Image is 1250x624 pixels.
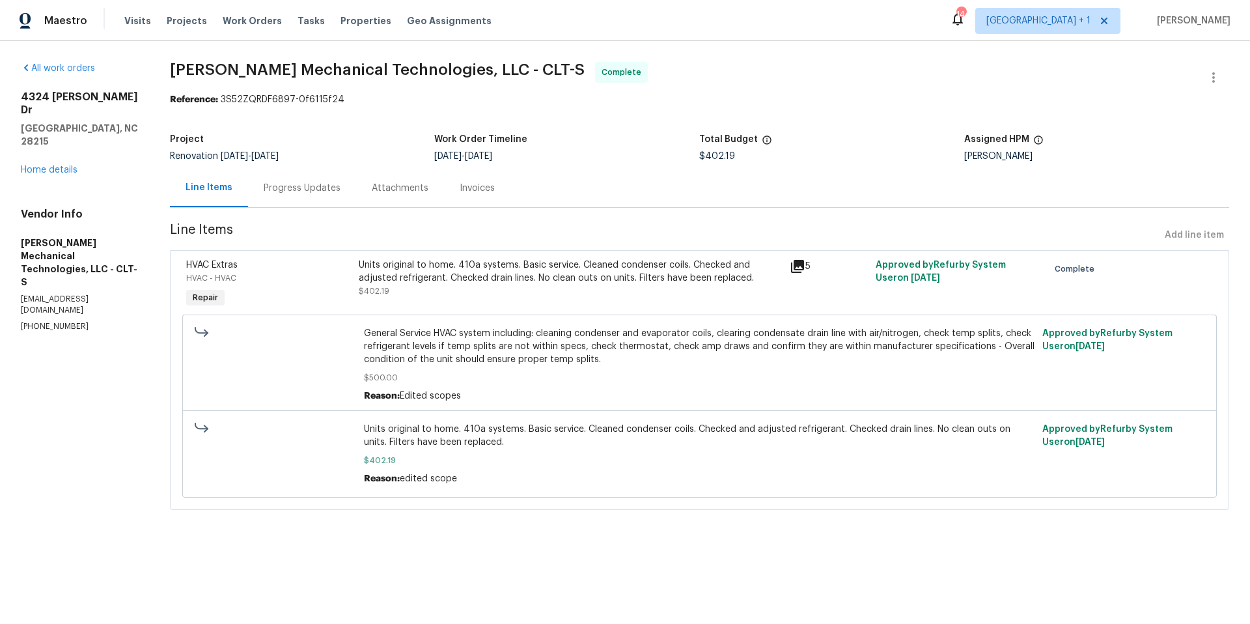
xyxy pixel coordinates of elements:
[434,152,462,161] span: [DATE]
[186,274,236,282] span: HVAC - HVAC
[21,321,139,332] p: [PHONE_NUMBER]
[21,294,139,316] p: [EMAIL_ADDRESS][DOMAIN_NAME]
[1042,425,1173,447] span: Approved by Refurby System User on
[964,152,1229,161] div: [PERSON_NAME]
[359,287,389,295] span: $402.19
[221,152,279,161] span: -
[251,152,279,161] span: [DATE]
[170,152,279,161] span: Renovation
[407,14,492,27] span: Geo Assignments
[187,291,223,304] span: Repair
[911,274,940,283] span: [DATE]
[1033,135,1044,152] span: The hpm assigned to this work order.
[364,474,400,483] span: Reason:
[359,259,782,285] div: Units original to home. 410a systems. Basic service. Cleaned condenser coils. Checked and adjuste...
[1152,14,1230,27] span: [PERSON_NAME]
[1076,342,1105,351] span: [DATE]
[170,135,204,144] h5: Project
[699,152,735,161] span: $402.19
[400,474,457,483] span: edited scope
[1042,329,1173,351] span: Approved by Refurby System User on
[298,16,325,25] span: Tasks
[1055,262,1100,276] span: Complete
[434,135,527,144] h5: Work Order Timeline
[1076,438,1105,447] span: [DATE]
[21,64,95,73] a: All work orders
[124,14,151,27] span: Visits
[372,182,428,195] div: Attachments
[44,14,87,27] span: Maestro
[400,391,461,401] span: Edited scopes
[602,66,646,79] span: Complete
[223,14,282,27] span: Work Orders
[956,8,965,21] div: 144
[340,14,391,27] span: Properties
[167,14,207,27] span: Projects
[170,95,218,104] b: Reference:
[964,135,1029,144] h5: Assigned HPM
[170,93,1229,106] div: 3S52ZQRDF6897-0f6115f24
[186,181,232,194] div: Line Items
[876,261,1006,283] span: Approved by Refurby System User on
[170,223,1160,248] span: Line Items
[21,236,139,289] h5: [PERSON_NAME] Mechanical Technologies, LLC - CLT-S
[21,208,139,221] h4: Vendor Info
[460,182,495,195] div: Invoices
[699,135,758,144] h5: Total Budget
[364,391,400,401] span: Reason:
[21,91,139,117] h2: 4324 [PERSON_NAME] Dr
[465,152,492,161] span: [DATE]
[21,165,77,175] a: Home details
[221,152,248,161] span: [DATE]
[364,327,1035,366] span: General Service HVAC system including: cleaning condenser and evaporator coils, clearing condensa...
[434,152,492,161] span: -
[364,454,1035,467] span: $402.19
[186,261,238,270] span: HVAC Extras
[986,14,1090,27] span: [GEOGRAPHIC_DATA] + 1
[762,135,772,152] span: The total cost of line items that have been proposed by Opendoor. This sum includes line items th...
[170,62,585,78] span: [PERSON_NAME] Mechanical Technologies, LLC - CLT-S
[364,423,1035,449] span: Units original to home. 410a systems. Basic service. Cleaned condenser coils. Checked and adjuste...
[790,259,868,274] div: 5
[364,371,1035,384] span: $500.00
[264,182,340,195] div: Progress Updates
[21,122,139,148] h5: [GEOGRAPHIC_DATA], NC 28215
